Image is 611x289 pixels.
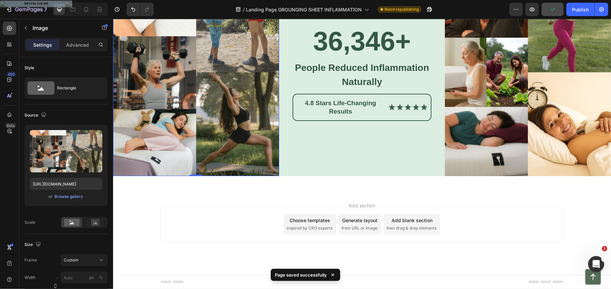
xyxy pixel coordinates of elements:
[113,19,611,289] iframe: Design area
[33,24,90,32] p: Image
[54,193,84,200] button: Browse gallery
[7,1,65,7] td: MP4 File 9.68 MB
[243,6,245,13] span: /
[33,41,52,48] p: Settings
[3,3,50,16] button: 7
[24,275,36,281] label: Width
[126,3,154,16] div: Undo/Redo
[275,272,327,278] p: Page saved successfully
[24,240,42,249] div: Size
[24,257,37,263] label: Frame
[30,130,102,172] img: preview-image
[99,275,103,281] div: %
[566,3,595,16] button: Publish
[24,111,48,120] div: Source
[182,44,316,68] strong: People Reduced Inflammation Naturally
[24,65,34,71] div: Style
[88,274,96,282] button: %
[55,194,83,200] div: Browse gallery
[44,5,47,13] p: 7
[588,256,604,272] iframe: Intercom live chat
[230,198,265,205] div: Generate layout
[61,254,108,266] button: Custom
[278,198,319,205] div: Add blank section
[6,72,16,77] div: 450
[228,206,264,212] span: from URL or image
[49,193,53,201] span: or
[30,178,102,190] input: https://example.com/image.jpg
[173,206,219,212] span: inspired by CRO experts
[89,275,94,281] div: px
[192,81,263,96] strong: 4.8 Stars Life-Changing Results
[66,41,89,48] p: Advanced
[57,80,98,96] div: Rectangle
[233,183,265,190] span: Add section
[5,123,16,128] div: Beta
[24,219,35,225] div: Scale
[385,6,419,12] span: Need republishing
[273,206,323,212] span: then drag & drop elements
[246,6,362,13] span: Landing Page GROUNGING SHEET INFLAMMATION
[64,257,79,263] span: Custom
[572,6,589,13] div: Publish
[65,1,72,7] img: close16.png
[97,274,105,282] button: px
[61,272,108,284] input: px%
[602,246,607,251] span: 1
[177,198,217,205] div: Choose templates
